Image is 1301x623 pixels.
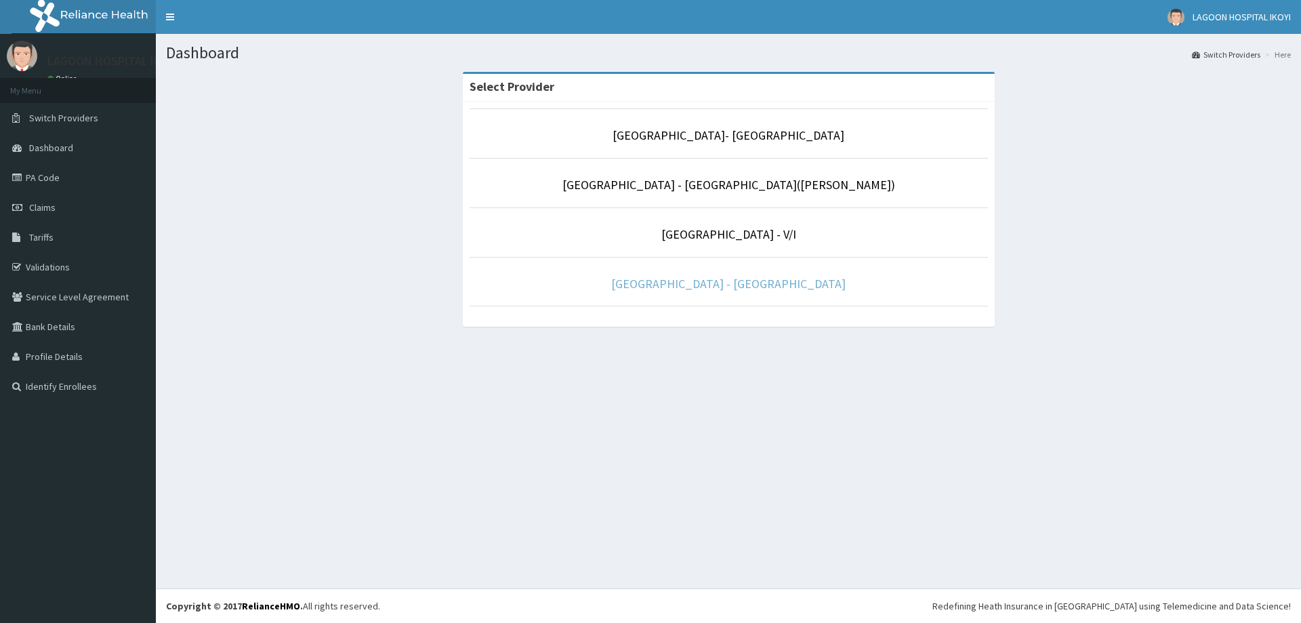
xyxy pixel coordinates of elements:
span: Tariffs [29,231,54,243]
p: LAGOON HOSPITAL IKOYI [47,55,178,67]
a: RelianceHMO [242,600,300,612]
h1: Dashboard [166,44,1291,62]
a: Switch Providers [1192,49,1260,60]
a: [GEOGRAPHIC_DATA] - V/I [661,226,796,242]
a: [GEOGRAPHIC_DATA]- [GEOGRAPHIC_DATA] [613,127,844,143]
div: Redefining Heath Insurance in [GEOGRAPHIC_DATA] using Telemedicine and Data Science! [932,599,1291,613]
span: Claims [29,201,56,214]
img: User Image [1168,9,1184,26]
a: [GEOGRAPHIC_DATA] - [GEOGRAPHIC_DATA] [611,276,846,292]
a: [GEOGRAPHIC_DATA] - [GEOGRAPHIC_DATA]([PERSON_NAME]) [562,177,895,193]
strong: Copyright © 2017 . [166,600,303,612]
img: User Image [7,41,37,71]
footer: All rights reserved. [156,588,1301,623]
span: Switch Providers [29,112,98,124]
a: Online [47,74,80,83]
li: Here [1262,49,1291,60]
span: LAGOON HOSPITAL IKOYI [1193,11,1291,23]
span: Dashboard [29,142,73,154]
strong: Select Provider [470,79,554,94]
